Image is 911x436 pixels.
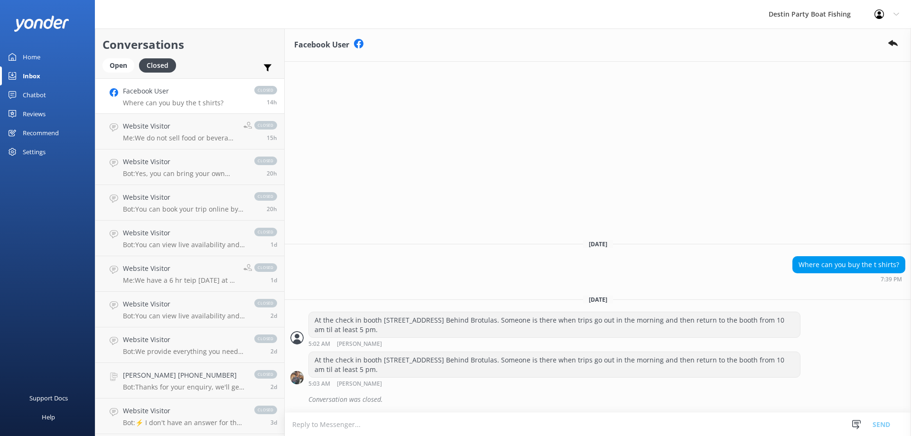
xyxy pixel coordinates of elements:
[95,327,284,363] a: Website VisitorBot:We provide everything you need for fishing, including rods and reels. You're w...
[254,157,277,165] span: closed
[270,276,277,284] span: 08:53pm 14-Aug-2025 (UTC -05:00) America/Cancun
[290,391,905,408] div: 2025-08-16T10:08:05.115
[139,58,176,73] div: Closed
[270,241,277,249] span: 12:51am 15-Aug-2025 (UTC -05:00) America/Cancun
[123,370,245,380] h4: [PERSON_NAME] [PHONE_NUMBER]
[95,149,284,185] a: Website VisitorBot:Yes, you can bring your own fishing rod and reel, but it must not be electric ...
[583,296,613,304] span: [DATE]
[254,121,277,130] span: closed
[23,104,46,123] div: Reviews
[308,391,905,408] div: Conversation was closed.
[254,263,277,272] span: closed
[881,277,902,282] strong: 7:39 PM
[123,228,245,238] h4: Website Visitor
[123,99,223,107] p: Where can you buy the t shirts?
[270,418,277,427] span: 08:06am 13-Aug-2025 (UTC -05:00) America/Cancun
[270,383,277,391] span: 10:34am 13-Aug-2025 (UTC -05:00) America/Cancun
[95,78,284,114] a: Facebook UserWhere can you buy the t shirts?closed14h
[123,276,236,285] p: Me: We have a 6 hr teip [DATE] at 7 am which is full. Our 8 hr at 6 still has availability a d we...
[123,241,245,249] p: Bot: You can view live availability and book your trip online at [URL][DOMAIN_NAME]. You may also...
[254,86,277,94] span: closed
[29,389,68,408] div: Support Docs
[270,312,277,320] span: 03:26pm 13-Aug-2025 (UTC -05:00) America/Cancun
[123,157,245,167] h4: Website Visitor
[23,123,59,142] div: Recommend
[23,47,40,66] div: Home
[102,58,134,73] div: Open
[123,312,245,320] p: Bot: You can view live availability and book your trip online at [URL][DOMAIN_NAME].
[23,85,46,104] div: Chatbot
[308,341,330,347] strong: 5:02 AM
[102,36,277,54] h2: Conversations
[254,406,277,414] span: closed
[267,169,277,177] span: 01:47pm 15-Aug-2025 (UTC -05:00) America/Cancun
[139,60,181,70] a: Closed
[254,192,277,201] span: closed
[95,363,284,399] a: [PERSON_NAME] [PHONE_NUMBER]Bot:Thanks for your enquiry, we'll get back to you as soon as we can ...
[102,60,139,70] a: Open
[254,228,277,236] span: closed
[583,240,613,248] span: [DATE]
[294,39,349,51] h3: Facebook User
[123,263,236,274] h4: Website Visitor
[793,257,905,273] div: Where can you buy the t shirts?
[267,205,277,213] span: 01:45pm 15-Aug-2025 (UTC -05:00) America/Cancun
[267,98,277,106] span: 07:39pm 15-Aug-2025 (UTC -05:00) America/Cancun
[308,340,800,347] div: 05:02am 16-Aug-2025 (UTC -05:00) America/Cancun
[308,381,330,387] strong: 5:03 AM
[123,299,245,309] h4: Website Visitor
[123,169,245,178] p: Bot: Yes, you can bring your own fishing rod and reel, but it must not be electric and cannot hav...
[95,185,284,221] a: Website VisitorBot:You can book your trip online by visiting [URL][DOMAIN_NAME].closed20h
[337,341,382,347] span: [PERSON_NAME]
[14,16,69,31] img: yonder-white-logo.png
[337,381,382,387] span: [PERSON_NAME]
[254,299,277,307] span: closed
[95,399,284,434] a: Website VisitorBot:⚡ I don't have an answer for that in my knowledge base. Please try and rephras...
[267,134,277,142] span: 06:20pm 15-Aug-2025 (UTC -05:00) America/Cancun
[95,221,284,256] a: Website VisitorBot:You can view live availability and book your trip online at [URL][DOMAIN_NAME]...
[95,292,284,327] a: Website VisitorBot:You can view live availability and book your trip online at [URL][DOMAIN_NAME]...
[308,380,800,387] div: 05:03am 16-Aug-2025 (UTC -05:00) America/Cancun
[123,334,245,345] h4: Website Visitor
[123,86,223,96] h4: Facebook User
[123,205,245,213] p: Bot: You can book your trip online by visiting [URL][DOMAIN_NAME].
[309,352,800,377] div: At the check in booth [STREET_ADDRESS] Behind Brotulas. Someone is there when trips go out in the...
[123,418,245,427] p: Bot: ⚡ I don't have an answer for that in my knowledge base. Please try and rephrase your questio...
[95,256,284,292] a: Website VisitorMe:We have a 6 hr teip [DATE] at 7 am which is full. Our 8 hr at 6 still has avail...
[23,142,46,161] div: Settings
[309,312,800,337] div: At the check in booth [STREET_ADDRESS] Behind Brotulas. Someone is there when trips go out in the...
[792,276,905,282] div: 07:39pm 15-Aug-2025 (UTC -05:00) America/Cancun
[123,192,245,203] h4: Website Visitor
[123,383,245,391] p: Bot: Thanks for your enquiry, we'll get back to you as soon as we can during opening hours.
[270,347,277,355] span: 01:29pm 13-Aug-2025 (UTC -05:00) America/Cancun
[254,370,277,379] span: closed
[95,114,284,149] a: Website VisitorMe:We do not sell food or beverage on board so be sure to bring hydration and snac...
[123,121,236,131] h4: Website Visitor
[42,408,55,427] div: Help
[123,347,245,356] p: Bot: We provide everything you need for fishing, including rods and reels. You're welcome to brin...
[123,406,245,416] h4: Website Visitor
[254,334,277,343] span: closed
[123,134,236,142] p: Me: We do not sell food or beverage on board so be sure to bring hydration and snacks
[23,66,40,85] div: Inbox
